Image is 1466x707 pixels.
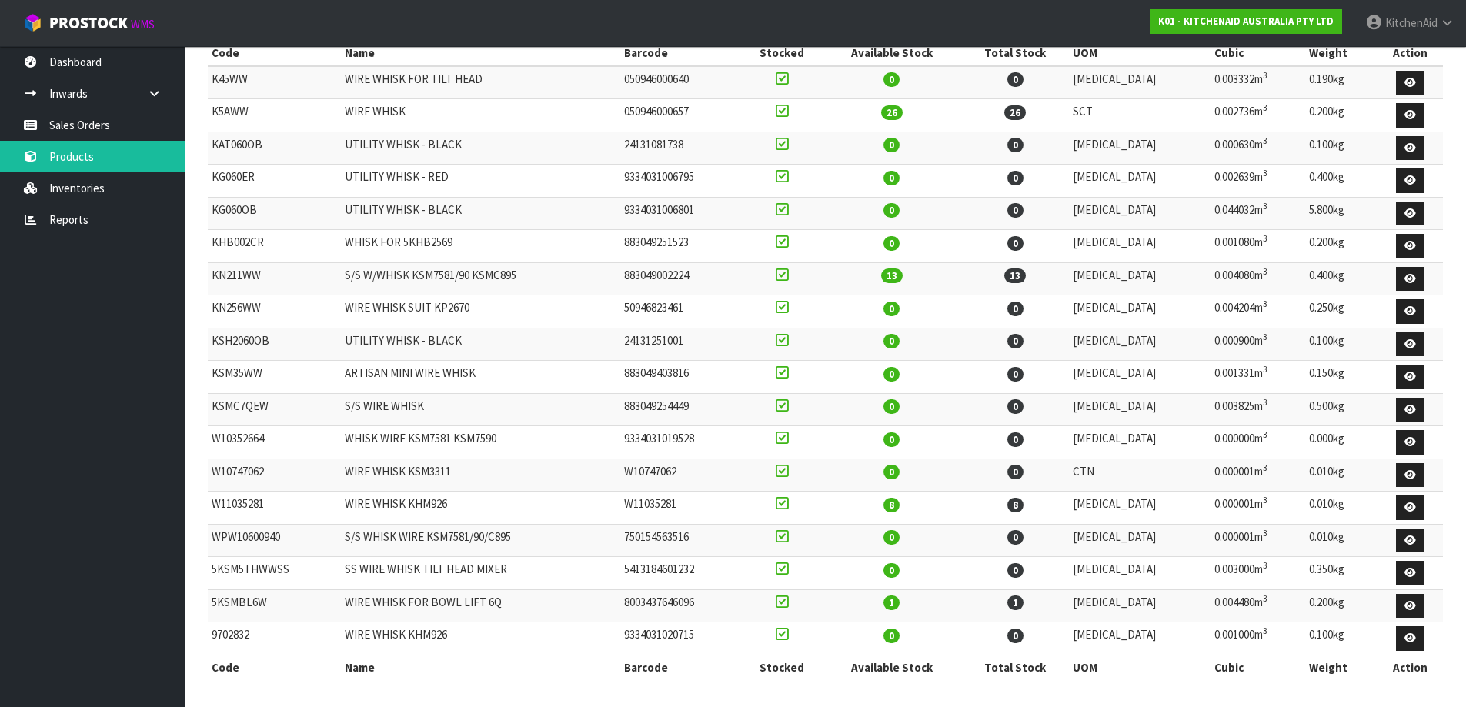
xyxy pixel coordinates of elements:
span: 8 [1007,498,1024,512]
td: WPW10600940 [208,524,341,557]
td: KN256WW [208,295,341,328]
td: 8003437646096 [620,589,741,622]
td: 0.004204m [1211,295,1305,328]
td: KSM35WW [208,361,341,394]
td: 0.002736m [1211,99,1305,132]
td: WHISK WIRE KSM7581 KSM7590 [341,426,620,459]
sup: 3 [1263,462,1267,473]
span: 13 [881,268,903,283]
span: 0 [1007,629,1024,643]
td: 0.000001m [1211,459,1305,492]
sup: 3 [1263,495,1267,505]
th: Code [208,41,341,65]
td: K45WW [208,66,341,99]
td: 5KSMBL6W [208,589,341,622]
span: 26 [881,105,903,120]
td: 0.000900m [1211,328,1305,361]
th: Name [341,655,620,679]
td: WIRE WHISK KHM926 [341,492,620,525]
td: S/S WHISK WIRE KSM7581/90/C895 [341,524,620,557]
span: 0 [1007,530,1024,545]
span: 0 [883,399,900,414]
sup: 3 [1263,298,1267,309]
td: 0.004480m [1211,589,1305,622]
td: 883049251523 [620,230,741,263]
td: ARTISAN MINI WIRE WHISK [341,361,620,394]
span: 0 [1007,138,1024,152]
td: W11035281 [620,492,741,525]
td: W11035281 [208,492,341,525]
td: [MEDICAL_DATA] [1069,262,1211,295]
td: [MEDICAL_DATA] [1069,622,1211,655]
td: [MEDICAL_DATA] [1069,589,1211,622]
span: 0 [1007,465,1024,479]
sup: 3 [1263,332,1267,342]
span: 0 [883,236,900,251]
td: W10747062 [208,459,341,492]
td: KAT060OB [208,132,341,165]
th: UOM [1069,655,1211,679]
sup: 3 [1263,168,1267,178]
span: 0 [883,302,900,316]
td: 0.004080m [1211,262,1305,295]
span: ProStock [49,13,128,33]
td: [MEDICAL_DATA] [1069,230,1211,263]
td: 9334031006795 [620,165,741,198]
sup: 3 [1263,593,1267,604]
td: 0.100kg [1305,328,1377,361]
th: Total Stock [961,41,1069,65]
td: 0.350kg [1305,557,1377,590]
td: 0.200kg [1305,230,1377,263]
td: WIRE WHISK KSM3311 [341,459,620,492]
td: 9702832 [208,622,341,655]
sup: 3 [1263,625,1267,636]
td: KHB002CR [208,230,341,263]
span: 8 [883,498,900,512]
td: WIRE WHISK KHM926 [341,622,620,655]
td: 883049254449 [620,393,741,426]
sup: 3 [1263,201,1267,212]
span: 0 [1007,367,1024,382]
td: [MEDICAL_DATA] [1069,524,1211,557]
td: WHISK FOR 5KHB2569 [341,230,620,263]
th: Barcode [620,41,741,65]
td: 0.400kg [1305,262,1377,295]
th: Weight [1305,655,1377,679]
td: S/S WIRE WHISK [341,393,620,426]
span: 0 [883,171,900,185]
span: 0 [883,629,900,643]
td: KG060ER [208,165,341,198]
td: 9334031019528 [620,426,741,459]
sup: 3 [1263,102,1267,113]
td: 50946823461 [620,295,741,328]
td: 0.000001m [1211,524,1305,557]
span: 0 [883,334,900,348]
td: CTN [1069,459,1211,492]
td: W10352664 [208,426,341,459]
td: KSMC7QEW [208,393,341,426]
td: 0.003000m [1211,557,1305,590]
td: [MEDICAL_DATA] [1069,361,1211,394]
span: 0 [883,530,900,545]
span: 0 [1007,236,1024,251]
td: 883049403816 [620,361,741,394]
td: 0.200kg [1305,99,1377,132]
span: 0 [1007,432,1024,447]
sup: 3 [1263,364,1267,375]
td: 0.200kg [1305,589,1377,622]
th: Action [1377,41,1443,65]
td: UTILITY WHISK - BLACK [341,132,620,165]
sup: 3 [1263,560,1267,571]
th: Code [208,655,341,679]
td: [MEDICAL_DATA] [1069,393,1211,426]
td: 0.000001m [1211,492,1305,525]
td: [MEDICAL_DATA] [1069,66,1211,99]
sup: 3 [1263,70,1267,81]
td: W10747062 [620,459,741,492]
span: 0 [883,465,900,479]
sup: 3 [1263,397,1267,408]
th: Stocked [741,41,823,65]
span: 0 [883,72,900,87]
td: 0.010kg [1305,524,1377,557]
th: Available Stock [823,41,962,65]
